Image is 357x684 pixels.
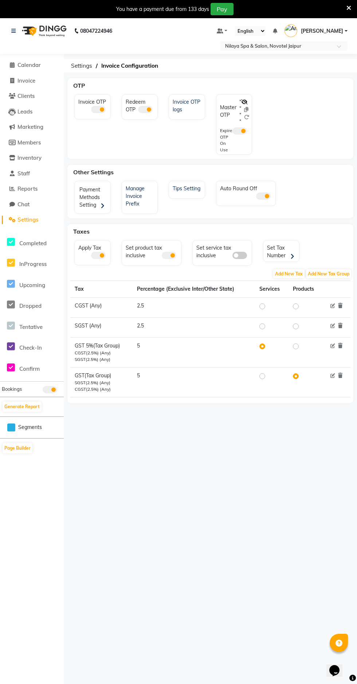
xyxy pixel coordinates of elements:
[2,61,62,69] a: Calendar
[220,104,236,119] label: Master OTP
[19,240,47,247] span: Completed
[133,298,255,318] td: 2.5
[67,59,96,72] span: Settings
[326,655,350,677] iframe: chat widget
[17,77,35,84] span: Invoice
[301,27,343,35] span: [PERSON_NAME]
[2,185,62,193] a: Reports
[2,200,62,209] a: Chat
[195,242,252,259] div: Set service tax inclusive
[124,96,158,114] div: Redeem OTP
[3,443,32,453] button: Page Builder
[2,123,62,131] a: Marketing
[75,386,128,393] div: CGST(2.5%) (Any)
[19,365,40,372] span: Confirm
[2,92,62,100] a: Clients
[169,183,205,192] a: Tips Setting
[305,270,352,277] a: Add New Tax Group
[2,216,62,224] a: Settings
[19,344,42,351] span: Check-In
[255,281,289,298] th: Services
[93,342,120,349] span: (Tax Group)
[2,139,62,147] a: Members
[273,269,305,278] span: Add New Tax
[70,298,133,318] td: CGST (Any)
[17,61,41,68] span: Calendar
[19,261,47,267] span: InProgress
[124,242,181,259] div: Set product tax inclusive
[2,170,62,178] a: Staff
[98,59,162,72] span: Invoice Configuration
[75,379,128,386] div: SGST(2.5%) (Any)
[2,108,62,116] a: Leads
[17,108,32,115] span: Leads
[265,242,299,261] div: Set Tax Number
[17,216,38,223] span: Settings
[211,3,234,15] button: Pay
[70,367,133,397] td: GST
[17,92,35,99] span: Clients
[70,281,133,298] th: Tax
[133,318,255,338] td: 2.5
[19,323,43,330] span: Tentative
[70,338,133,367] td: GST 5%
[75,350,128,356] div: CGST(2.5%) (Any)
[17,185,38,192] span: Reports
[116,5,209,13] div: You have a payment due from 133 days
[80,21,112,41] b: 08047224946
[18,423,42,431] span: Segments
[76,96,110,113] div: Invoice OTP
[2,386,22,392] span: Bookings
[171,96,205,114] div: Invoice OTP logs
[17,154,42,161] span: Inventory
[75,356,128,363] div: SGST(2.5%) (Any)
[19,282,45,289] span: Upcoming
[124,183,158,208] div: Manage Invoice Prefix
[17,201,30,208] span: Chat
[169,96,205,114] a: Invoice OTP logs
[220,127,233,153] div: Expire OTP On Use
[19,302,42,309] span: Dropped
[133,338,255,367] td: 5
[3,402,42,412] button: Generate Report
[19,21,68,41] img: logo
[218,183,275,200] div: Auto Round Off
[17,123,43,130] span: Marketing
[133,367,255,397] td: 5
[76,183,110,213] div: Payment Methods Setting
[306,269,351,278] span: Add New Tax Group
[272,270,305,277] a: Add New Tax
[171,183,205,192] div: Tips Setting
[2,77,62,85] a: Invoice
[85,372,111,379] span: (Tax Group)
[289,281,323,298] th: Products
[122,183,158,208] a: Manage Invoice Prefix
[70,318,133,338] td: SGST (Any)
[17,139,41,146] span: Members
[17,170,30,177] span: Staff
[133,281,255,298] th: Percentage (Exclusive Inter/Other State)
[76,242,110,259] div: Apply Tax
[2,154,62,162] a: Inventory
[285,24,297,37] img: Anubhav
